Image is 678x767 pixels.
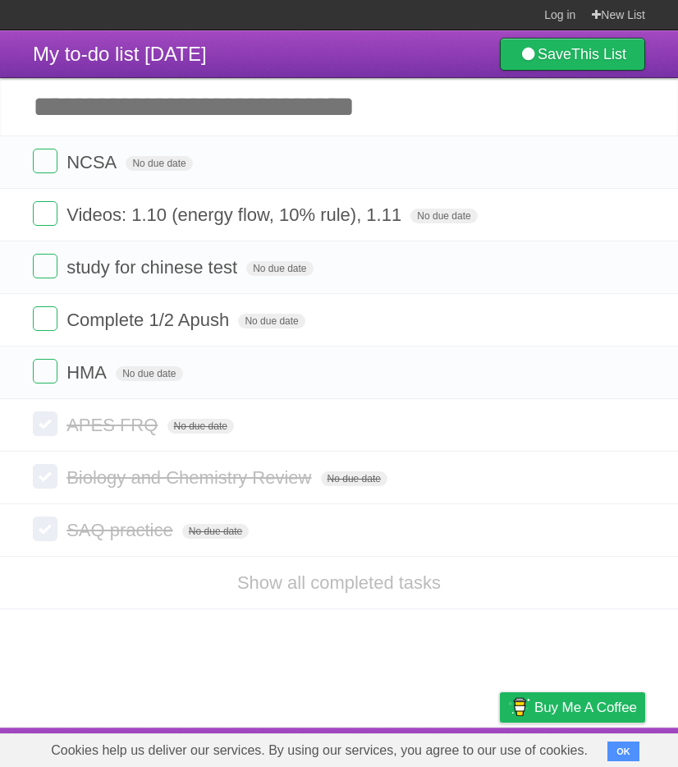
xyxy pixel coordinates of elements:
[500,692,645,723] a: Buy me a coffee
[66,257,241,278] span: study for chinese test
[410,209,477,223] span: No due date
[33,411,57,436] label: Done
[182,524,249,539] span: No due date
[126,156,192,171] span: No due date
[33,254,57,278] label: Done
[33,43,207,65] span: My to-do list [DATE]
[238,314,305,328] span: No due date
[34,734,604,767] span: Cookies help us deliver our services. By using our services, you agree to our use of cookies.
[237,572,441,593] a: Show all completed tasks
[66,204,405,225] span: Videos: 1.10 (energy flow, 10% rule), 1.11
[321,471,387,486] span: No due date
[66,362,111,383] span: HMA
[246,261,313,276] span: No due date
[116,366,182,381] span: No due date
[66,310,233,330] span: Complete 1/2 Apush
[66,415,162,435] span: APES FRQ
[542,732,645,763] a: Suggest a feature
[33,359,57,383] label: Done
[479,732,521,763] a: Privacy
[33,149,57,173] label: Done
[33,464,57,489] label: Done
[66,152,121,172] span: NCSA
[571,46,626,62] b: This List
[508,693,530,721] img: Buy me a coffee
[534,693,637,722] span: Buy me a coffee
[423,732,459,763] a: Terms
[607,742,639,761] button: OK
[66,520,177,540] span: SAQ practice
[500,38,645,71] a: SaveThis List
[33,201,57,226] label: Done
[33,517,57,541] label: Done
[282,732,316,763] a: About
[33,306,57,331] label: Done
[167,419,234,434] span: No due date
[66,467,315,488] span: Biology and Chemistry Review
[336,732,402,763] a: Developers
